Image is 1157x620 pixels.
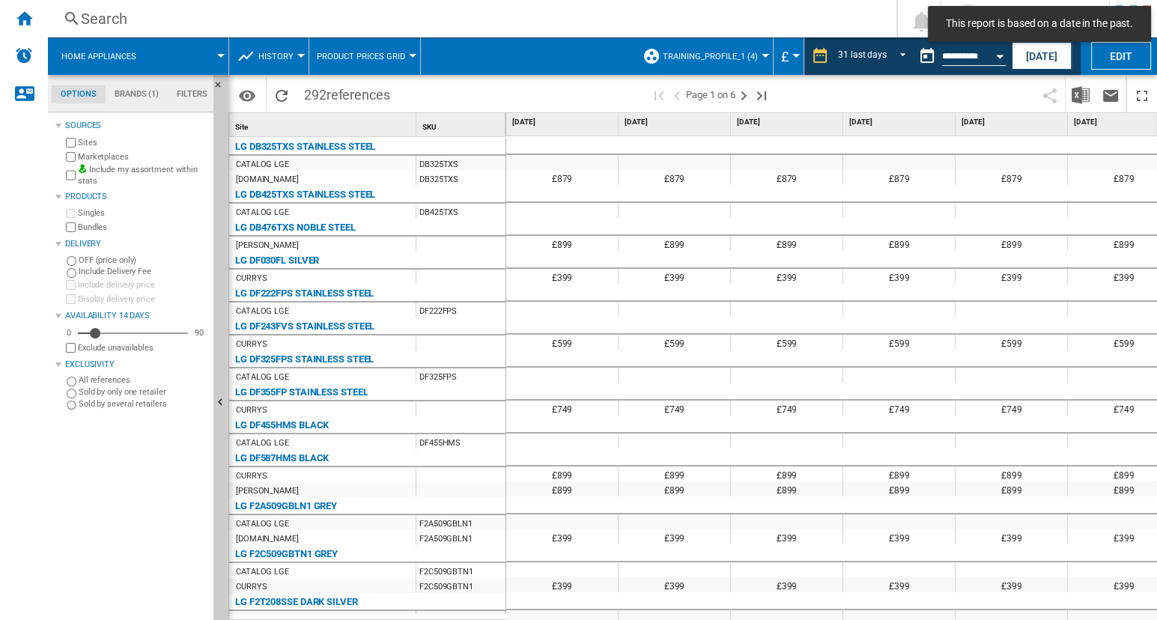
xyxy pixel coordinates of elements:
[731,269,842,284] div: £399
[235,252,319,270] div: LG DF030FL SILVER
[416,204,505,219] div: DB425TXS
[956,577,1067,592] div: £399
[956,236,1067,251] div: £899
[512,117,615,127] span: [DATE]
[67,256,76,266] input: OFF (price only)
[686,77,735,112] span: Page 1 on 6
[1072,86,1090,104] img: excel-24x24.png
[52,85,106,103] md-tab-item: Options
[63,327,75,338] div: 0
[15,46,33,64] img: alerts-logo.svg
[625,117,727,127] span: [DATE]
[956,466,1067,481] div: £899
[619,236,730,251] div: £899
[66,222,76,232] input: Bundles
[236,565,289,580] div: CATALOG LGE
[619,170,730,185] div: £879
[734,113,842,132] div: [DATE]
[235,138,375,156] div: LG DB325TXS STAINLESS STEEL
[235,219,356,237] div: LG DB476TXS NOBLE STEEL
[1096,77,1126,112] button: Send this report by email
[78,151,207,162] label: Marketplaces
[78,164,87,173] img: mysite-bg-18x18.png
[258,37,301,75] button: History
[956,170,1067,185] div: £879
[235,383,368,401] div: LG DF355FP STAINLESS STEEL
[317,37,413,75] button: Product prices grid
[236,484,299,499] div: [PERSON_NAME]
[65,238,207,250] div: Delivery
[416,578,505,593] div: F2C509GBTN1
[843,529,955,544] div: £399
[506,401,618,416] div: £749
[79,374,207,386] label: All references
[236,304,289,319] div: CATALOG LGE
[297,77,398,109] span: 292
[78,137,207,148] label: Sites
[986,40,1013,67] button: Open calendar
[506,577,618,592] div: £399
[236,172,299,187] div: [DOMAIN_NAME]
[619,466,730,481] div: £899
[836,44,912,69] md-select: REPORTS.WIZARD.STEPS.REPORT.STEPS.REPORT_OPTIONS.PERIOD: 31 last days
[61,37,151,75] button: Home appliances
[422,123,437,131] span: SKU
[235,545,338,563] div: LG F2C509GBTN1 GREY
[67,389,76,398] input: Sold by only one retailer
[731,335,842,350] div: £599
[622,113,730,132] div: [DATE]
[235,285,374,303] div: LG DF222FPS STAINLESS STEEL
[79,386,207,398] label: Sold by only one retailer
[78,326,188,341] md-slider: Availability
[236,580,267,595] div: CURRYS
[78,342,207,353] label: Exclude unavailables
[235,317,374,335] div: LG DF243FVS STAINLESS STEEL
[66,152,76,162] input: Marketplaces
[731,466,842,481] div: £899
[235,497,337,515] div: LG F2A509GBLN1 GREY
[509,113,618,132] div: [DATE]
[731,401,842,416] div: £749
[191,327,207,338] div: 90
[956,481,1067,496] div: £899
[1127,77,1157,112] button: Maximize
[838,49,887,60] div: 31 last days
[236,337,267,352] div: CURRYS
[66,138,76,148] input: Sites
[79,266,207,277] label: Include Delivery Fee
[79,255,207,266] label: OFF (price only)
[619,335,730,350] div: £599
[956,269,1067,284] div: £399
[235,123,248,131] span: Site
[619,401,730,416] div: £749
[236,271,267,286] div: CURRYS
[668,77,686,112] button: >Previous page
[66,343,76,353] input: Display delivery price
[849,117,952,127] span: [DATE]
[416,368,505,383] div: DF325FPS
[66,209,76,219] input: Singles
[236,517,289,532] div: CATALOG LGE
[236,436,289,451] div: CATALOG LGE
[843,577,955,592] div: £399
[781,37,796,75] button: £
[55,37,221,75] div: Home appliances
[236,469,267,484] div: CURRYS
[774,37,804,75] md-menu: Currency
[956,529,1067,544] div: £399
[731,577,842,592] div: £399
[663,37,765,75] button: Training_Profile_1 (4)
[235,593,358,611] div: LG F2T208SSE DARK SILVER
[912,37,1009,75] div: This report is based on a date in the past.
[258,52,294,61] span: History
[843,236,955,251] div: £899
[731,170,842,185] div: £879
[962,117,1064,127] span: [DATE]
[317,52,405,61] span: Product prices grid
[663,52,758,61] span: Training_Profile_1 (4)
[846,113,955,132] div: [DATE]
[416,515,505,530] div: F2A509GBLN1
[67,377,76,386] input: All references
[236,157,289,172] div: CATALOG LGE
